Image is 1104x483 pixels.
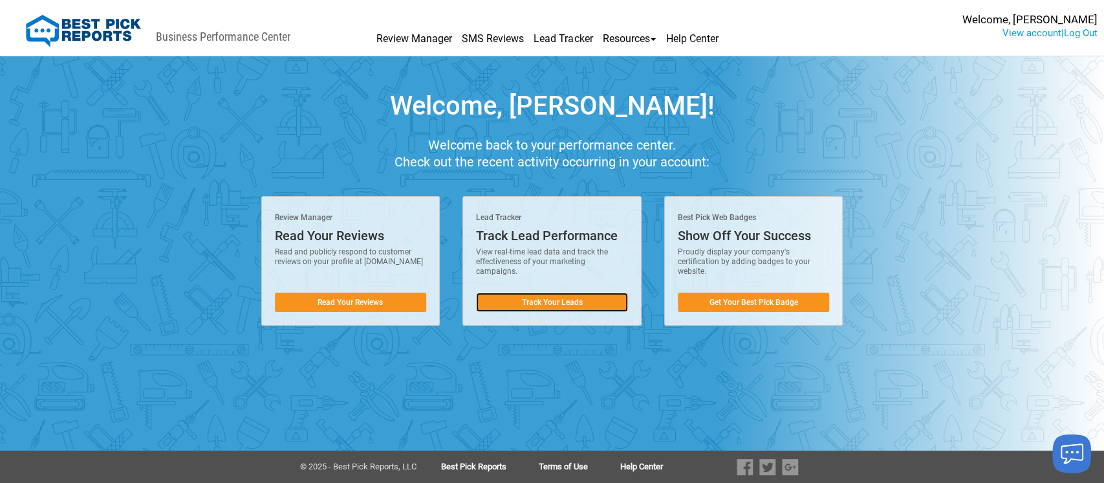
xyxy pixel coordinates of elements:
a: Get Your Best Pick Badge [678,293,830,312]
a: View account [1002,27,1061,39]
a: Resources [602,10,656,52]
div: Show Off Your Success [678,229,830,243]
a: Terms of Use [539,462,620,471]
div: Read Your Reviews [275,229,427,243]
a: Lead Tracker [534,10,592,52]
div: Best Pick Web Badges [678,211,830,225]
a: Help Center [620,462,663,471]
p: View real-time lead data and track the effectiveness of your marketing campaigns. [476,247,628,276]
p: Read and publicly respond to customer reviews on your profile at [DOMAIN_NAME] [275,247,427,267]
a: Help Center [666,10,718,52]
p: Proudly display your company's certification by adding badges to your website. [678,247,830,276]
img: Best Pick Reports Logo [26,15,141,47]
div: Lead Tracker [476,211,628,225]
div: Review Manager [275,211,427,225]
a: Best Pick Reports [441,462,539,471]
div: © 2025 - Best Pick Reports, LLC [300,462,426,471]
a: Read Your Reviews [275,293,427,312]
div: Track Lead Performance [476,229,628,243]
a: Log Out [1064,27,1098,39]
a: Review Manager [376,10,452,52]
a: SMS Reviews [462,10,524,52]
button: Launch chat [1052,434,1091,473]
div: | [962,27,1098,40]
div: Welcome, [PERSON_NAME] [962,13,1098,27]
a: Track Your Leads [476,293,628,312]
